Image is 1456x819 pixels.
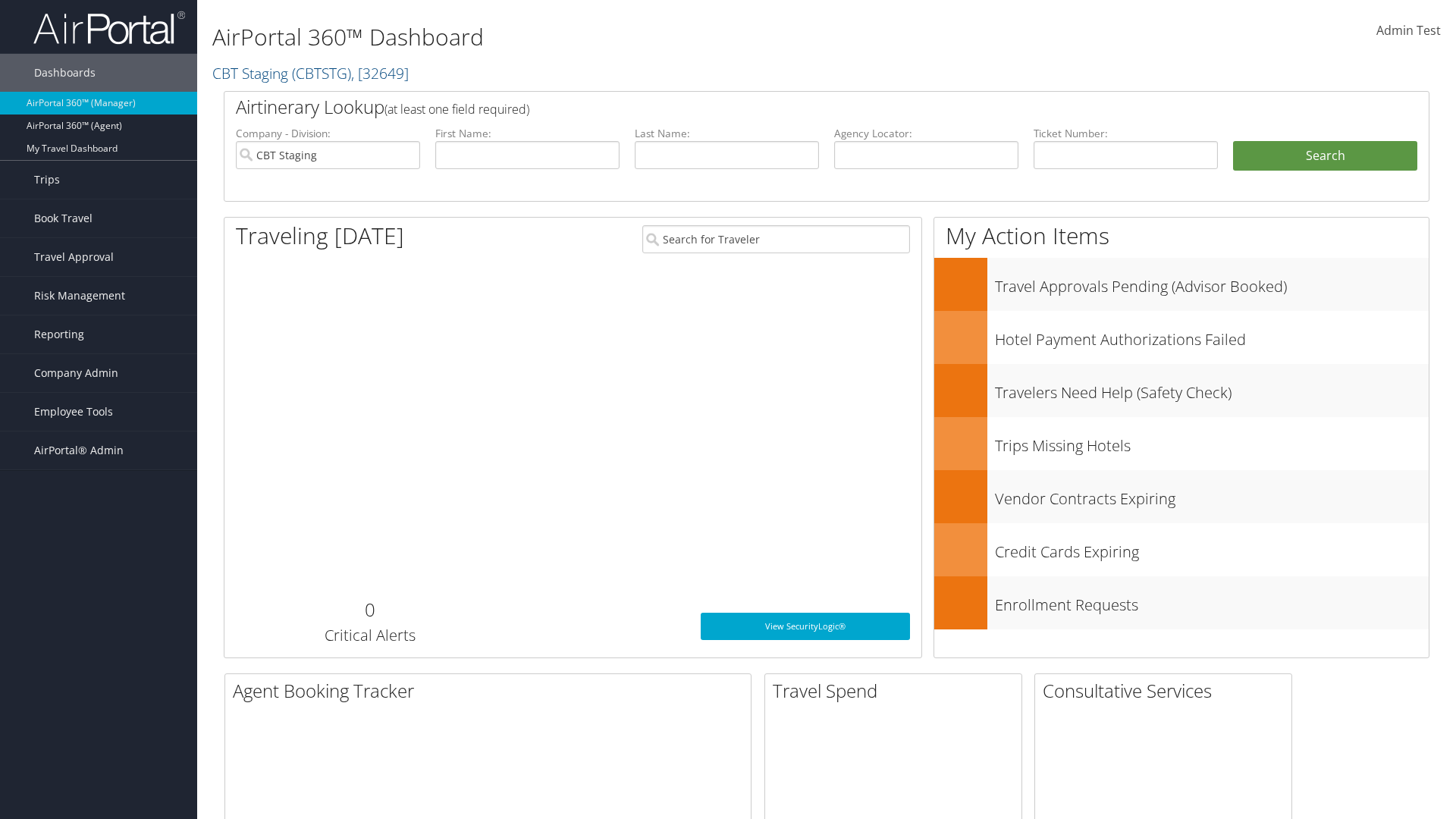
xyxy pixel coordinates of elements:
a: Travelers Need Help (Safety Check) [934,364,1429,417]
span: , [ 32649 ] [351,63,409,83]
span: Employee Tools [34,393,113,431]
h2: Agent Booking Tracker [233,678,751,704]
span: Travel Approval [34,238,114,276]
a: Trips Missing Hotels [934,417,1429,470]
h2: Airtinerary Lookup [236,94,1317,120]
span: Admin Test [1376,22,1441,39]
span: Risk Management [34,277,125,315]
h3: Hotel Payment Authorizations Failed [995,322,1429,350]
a: CBT Staging [212,63,409,83]
a: Admin Test [1376,8,1441,55]
span: (at least one field required) [384,101,529,118]
span: Company Admin [34,354,118,392]
h2: Travel Spend [773,678,1021,704]
label: Agency Locator: [834,126,1018,141]
a: Credit Cards Expiring [934,523,1429,576]
span: ( CBTSTG ) [292,63,351,83]
span: Reporting [34,315,84,353]
h1: AirPortal 360™ Dashboard [212,21,1031,53]
button: Search [1233,141,1417,171]
span: Trips [34,161,60,199]
h1: My Action Items [934,220,1429,252]
h3: Credit Cards Expiring [995,534,1429,563]
span: AirPortal® Admin [34,431,124,469]
h1: Traveling [DATE] [236,220,404,252]
a: Hotel Payment Authorizations Failed [934,311,1429,364]
a: Enrollment Requests [934,576,1429,629]
a: Travel Approvals Pending (Advisor Booked) [934,258,1429,311]
label: First Name: [435,126,620,141]
h3: Travelers Need Help (Safety Check) [995,375,1429,403]
h3: Enrollment Requests [995,587,1429,616]
h3: Trips Missing Hotels [995,428,1429,457]
label: Company - Division: [236,126,420,141]
h3: Vendor Contracts Expiring [995,481,1429,510]
img: airportal-logo.png [33,10,185,45]
span: Dashboards [34,54,96,92]
span: Book Travel [34,199,93,237]
input: Search for Traveler [642,225,910,253]
a: View SecurityLogic® [701,613,910,640]
label: Ticket Number: [1034,126,1218,141]
h2: Consultative Services [1043,678,1291,704]
label: Last Name: [635,126,819,141]
h2: 0 [236,597,504,623]
h3: Travel Approvals Pending (Advisor Booked) [995,268,1429,297]
a: Vendor Contracts Expiring [934,470,1429,523]
h3: Critical Alerts [236,625,504,646]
